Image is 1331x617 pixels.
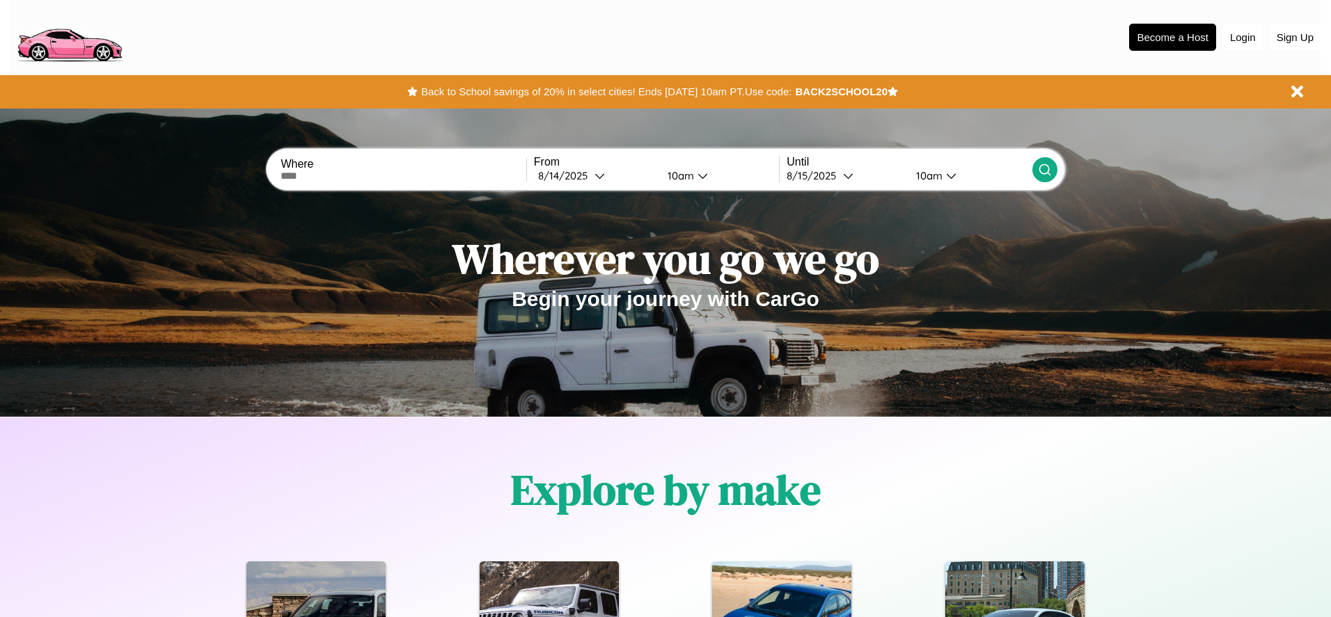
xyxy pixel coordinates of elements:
label: Until [787,156,1032,168]
div: 10am [661,169,698,182]
div: 8 / 14 / 2025 [538,169,594,182]
label: Where [281,158,526,170]
img: logo [10,7,128,65]
button: 8/14/2025 [534,168,656,183]
div: 8 / 15 / 2025 [787,169,843,182]
button: Login [1223,24,1263,50]
button: 10am [656,168,779,183]
h1: Explore by make [511,461,821,518]
button: Sign Up [1270,24,1321,50]
button: Back to School savings of 20% in select cities! Ends [DATE] 10am PT.Use code: [418,82,795,102]
button: Become a Host [1129,24,1216,51]
div: 10am [909,169,946,182]
b: BACK2SCHOOL20 [795,86,888,97]
label: From [534,156,779,168]
button: 10am [905,168,1032,183]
